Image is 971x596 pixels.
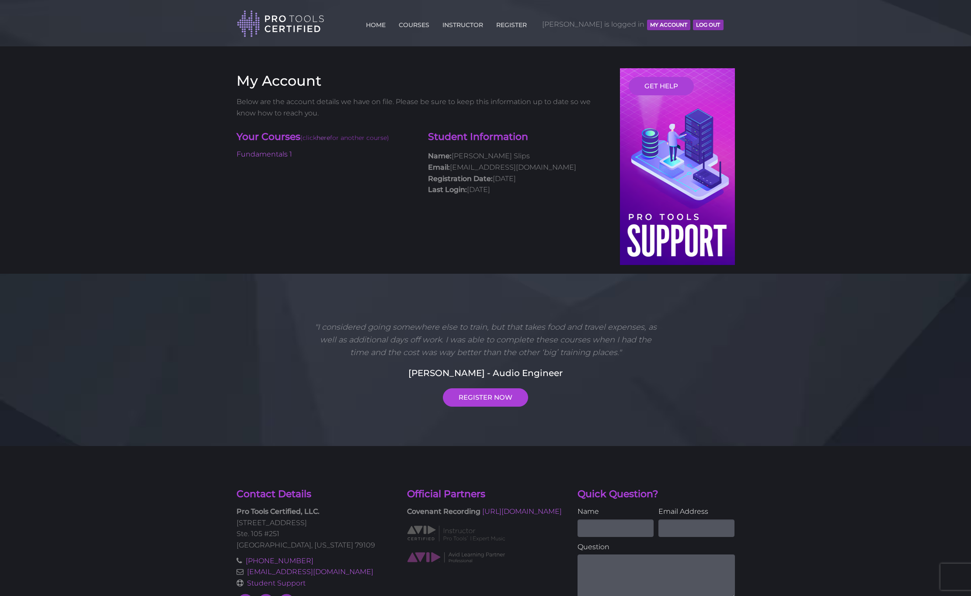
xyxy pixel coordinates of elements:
button: MY ACCOUNT [647,20,690,30]
a: [EMAIL_ADDRESS][DOMAIN_NAME] [247,568,373,576]
h4: Student Information [428,130,607,144]
h4: Contact Details [237,488,394,501]
strong: Email: [428,163,450,171]
h5: [PERSON_NAME] - Audio Engineer [237,366,735,380]
h4: Quick Question? [578,488,735,501]
strong: Registration Date: [428,174,493,183]
p: [STREET_ADDRESS] Ste. 105 #251 [GEOGRAPHIC_DATA], [US_STATE] 79109 [237,506,394,551]
strong: Covenant Recording [407,507,480,516]
h4: Official Partners [407,488,564,501]
strong: Name: [428,152,452,160]
a: GET HELP [629,77,694,95]
a: INSTRUCTOR [440,16,485,30]
a: here [317,134,330,142]
a: [URL][DOMAIN_NAME] [482,507,562,516]
a: Student Support [247,579,306,587]
h4: Your Courses [237,130,415,145]
a: Fundamentals 1 [237,150,292,158]
button: Log Out [693,20,723,30]
label: Email Address [658,506,734,517]
a: HOME [364,16,388,30]
a: COURSES [397,16,432,30]
a: REGISTER NOW [443,388,528,407]
strong: Pro Tools Certified, LLC. [237,507,320,516]
img: AVID Learning Partner classification logo [407,551,505,563]
img: Pro Tools Certified Logo [237,10,324,38]
p: [PERSON_NAME] Slips [EMAIL_ADDRESS][DOMAIN_NAME] [DATE] [DATE] [428,150,607,195]
a: REGISTER [494,16,529,30]
label: Question [578,541,735,553]
p: "I considered going somewhere else to train, but that takes food and travel expenses, as well as ... [311,321,660,359]
h3: My Account [237,73,607,89]
span: (click for another course) [300,134,389,142]
label: Name [578,506,654,517]
a: [PHONE_NUMBER] [246,557,313,565]
p: Below are the account details we have on file. Please be sure to keep this information up to date... [237,96,607,119]
strong: Last Login: [428,185,467,194]
img: AVID Expert Instructor classification logo [407,524,505,543]
span: [PERSON_NAME] is logged in [542,11,724,38]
